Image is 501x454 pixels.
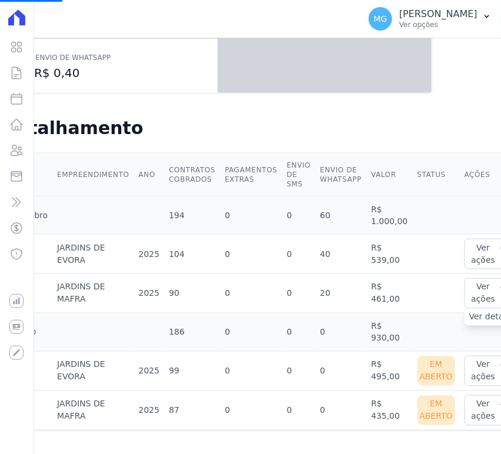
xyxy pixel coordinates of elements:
[220,196,282,235] td: 0
[359,2,501,35] button: MG [PERSON_NAME] Ver opções
[282,274,316,313] td: 0
[134,352,165,391] td: 2025
[220,235,282,274] td: 0
[35,52,111,64] span: Envio de Whatsapp
[366,352,412,391] td: R$ 495,00
[417,396,455,425] div: Em Aberto
[164,313,220,352] td: 186
[282,391,316,430] td: 0
[52,274,134,313] td: JARDINS DE MAFRA
[164,274,220,313] td: 90
[315,153,366,196] th: Envio de Whatsapp
[315,313,366,352] td: 0
[52,352,134,391] td: JARDINS DE EVORA
[366,235,412,274] td: R$ 539,00
[366,313,412,352] td: R$ 930,00
[366,196,412,235] td: R$ 1.000,00
[164,196,220,235] td: 194
[366,153,412,196] th: Valor
[315,274,366,313] td: 20
[52,235,134,274] td: JARDINS DE EVORA
[282,235,316,274] td: 0
[413,153,460,196] th: Status
[315,235,366,274] td: 40
[134,274,165,313] td: 2025
[52,391,134,430] td: JARDINS DE MAFRA
[164,352,220,391] td: 99
[282,352,316,391] td: 0
[399,8,477,20] p: [PERSON_NAME]
[366,274,412,313] td: R$ 461,00
[134,153,165,196] th: Ano
[15,65,206,81] dd: R$ 0,40
[52,153,134,196] th: Empreendimento
[315,352,366,391] td: 0
[282,196,316,235] td: 0
[399,20,477,29] p: Ver opções
[315,391,366,430] td: 0
[220,153,282,196] th: Pagamentos extras
[164,235,220,274] td: 104
[220,391,282,430] td: 0
[134,391,165,430] td: 2025
[134,235,165,274] td: 2025
[282,313,316,352] td: 0
[315,196,366,235] td: 60
[417,356,455,386] div: Em Aberto
[220,313,282,352] td: 0
[374,15,388,23] span: MG
[2,118,433,139] h2: Detalhamento
[366,391,412,430] td: R$ 435,00
[220,352,282,391] td: 0
[164,391,220,430] td: 87
[164,153,220,196] th: Contratos cobrados
[282,153,316,196] th: Envio de SMS
[220,274,282,313] td: 0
